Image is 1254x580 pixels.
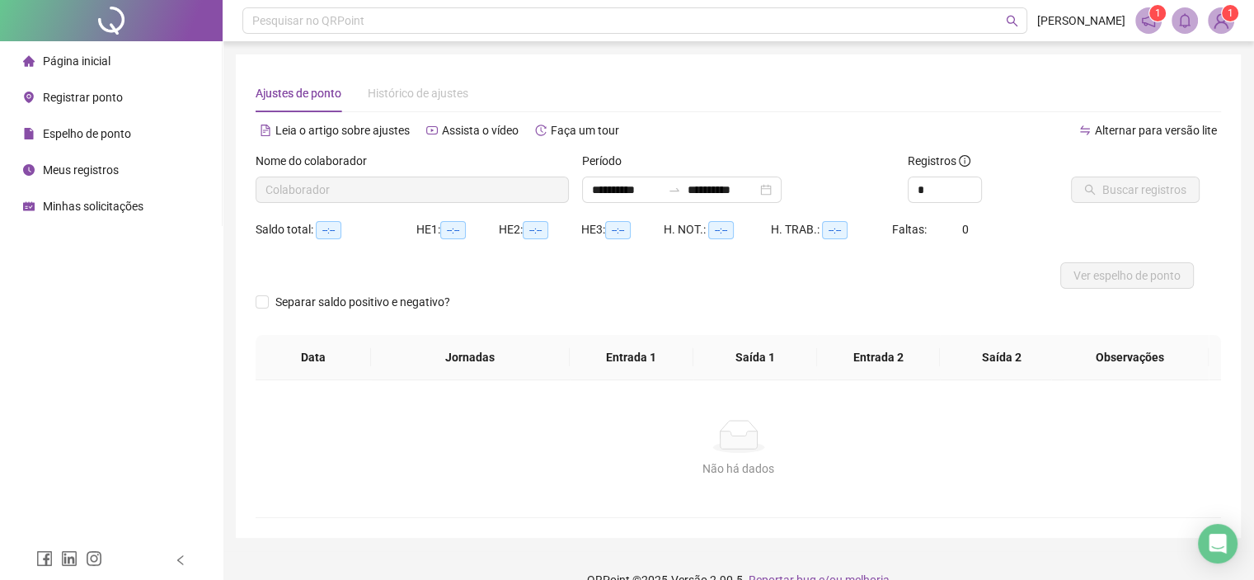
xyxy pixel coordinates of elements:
span: clock-circle [23,164,35,176]
th: Saída 2 [940,335,1064,380]
span: Página inicial [43,54,110,68]
span: home [23,55,35,67]
span: history [535,125,547,136]
div: Não há dados [275,460,1201,478]
span: environment [23,92,35,103]
img: 91589 [1209,8,1233,33]
span: Observações [1065,348,1196,366]
span: schedule [23,200,35,212]
span: search [1006,15,1018,27]
span: --:-- [316,221,341,239]
th: Saída 1 [693,335,817,380]
th: Observações [1052,335,1209,380]
span: instagram [86,550,102,567]
span: youtube [426,125,438,136]
span: linkedin [61,550,77,567]
div: HE 3: [581,220,664,239]
button: Buscar registros [1071,177,1200,203]
span: 0 [962,223,969,236]
span: bell [1177,13,1192,28]
span: --:-- [440,221,466,239]
span: Leia o artigo sobre ajustes [275,124,410,137]
span: facebook [36,550,53,567]
div: HE 1: [416,220,499,239]
span: 1 [1155,7,1161,19]
div: H. TRAB.: [771,220,891,239]
span: Meus registros [43,163,119,177]
span: --:-- [605,221,631,239]
span: Separar saldo positivo e negativo? [269,293,457,311]
span: swap [1079,125,1091,136]
span: [PERSON_NAME] [1037,12,1125,30]
span: Espelho de ponto [43,127,131,140]
label: Nome do colaborador [256,152,378,170]
div: HE 2: [499,220,581,239]
span: file-text [260,125,271,136]
span: left [175,554,186,566]
span: 1 [1228,7,1233,19]
span: to [668,183,681,196]
label: Período [582,152,632,170]
span: Ajustes de ponto [256,87,341,100]
span: Registrar ponto [43,91,123,104]
span: info-circle [959,155,970,167]
span: Alternar para versão lite [1095,124,1217,137]
sup: 1 [1149,5,1166,21]
span: swap-right [668,183,681,196]
div: Saldo total: [256,220,416,239]
span: --:-- [523,221,548,239]
span: Assista o vídeo [442,124,519,137]
span: file [23,128,35,139]
sup: Atualize o seu contato no menu Meus Dados [1222,5,1238,21]
span: Registros [908,152,970,170]
div: H. NOT.: [664,220,771,239]
th: Jornadas [371,335,570,380]
span: Faltas: [892,223,929,236]
span: --:-- [708,221,734,239]
th: Entrada 2 [817,335,941,380]
span: --:-- [822,221,848,239]
span: Faça um tour [551,124,619,137]
div: Open Intercom Messenger [1198,524,1238,563]
span: Histórico de ajustes [368,87,468,100]
span: notification [1141,13,1156,28]
th: Data [256,335,371,380]
th: Entrada 1 [570,335,693,380]
button: Ver espelho de ponto [1060,262,1194,289]
span: Minhas solicitações [43,200,143,213]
